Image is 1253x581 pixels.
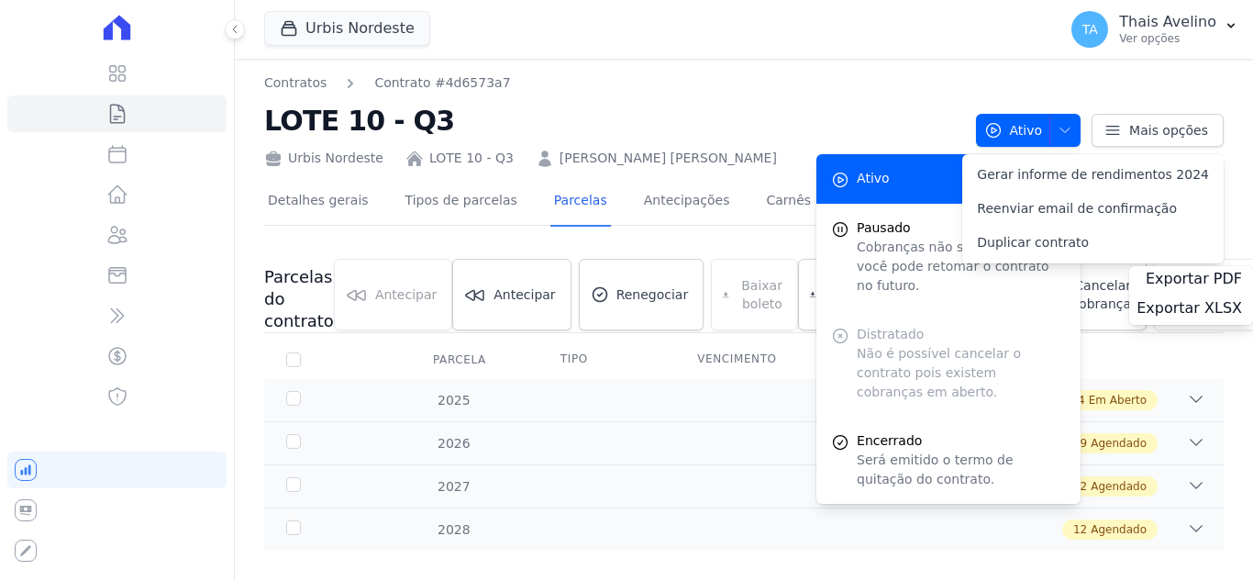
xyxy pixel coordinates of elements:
[1078,392,1085,408] span: 4
[962,158,1224,192] a: Gerar informe de rendimentos 2024
[411,341,508,378] div: Parcela
[816,417,1081,504] a: Encerrado Será emitido o termo de quitação do contrato.
[816,204,1081,310] button: Pausado Cobranças não serão geradas e você pode retomar o contrato no futuro.
[857,451,1066,489] p: Será emitido o termo de quitação do contrato.
[1129,121,1208,140] span: Mais opções
[1146,270,1242,288] span: Exportar PDF
[452,259,571,330] a: Antecipar
[560,149,777,168] a: [PERSON_NAME] [PERSON_NAME]
[264,149,383,168] div: Urbis Nordeste
[798,259,911,330] a: Baixar boleto
[762,178,815,227] a: Carnês
[1091,435,1147,452] span: Agendado
[1081,435,1088,452] span: 9
[538,341,675,379] th: Tipo
[616,285,689,304] span: Renegociar
[857,431,1066,451] span: Encerrado
[1089,392,1147,408] span: Em Aberto
[640,178,734,227] a: Antecipações
[1137,299,1246,321] a: Exportar XLSX
[675,341,812,379] th: Vencimento
[550,178,611,227] a: Parcelas
[429,149,514,168] a: LOTE 10 - Q3
[264,100,961,141] h2: LOTE 10 - Q3
[1092,114,1224,147] a: Mais opções
[1032,259,1147,330] a: Cancelar Cobrança
[1119,31,1216,46] p: Ver opções
[1057,4,1253,55] button: TA Thais Avelino Ver opções
[264,11,430,46] button: Urbis Nordeste
[962,226,1224,260] a: Duplicar contrato
[1091,521,1147,538] span: Agendado
[264,266,334,332] h3: Parcelas do contrato
[1091,478,1147,495] span: Agendado
[264,178,372,227] a: Detalhes gerais
[1137,299,1242,318] span: Exportar XLSX
[374,73,510,93] a: Contrato #4d6573a7
[857,218,1066,238] span: Pausado
[1119,13,1216,31] p: Thais Avelino
[857,169,890,188] span: Ativo
[962,192,1224,226] a: Reenviar email de confirmação
[1062,276,1131,313] span: Cancelar Cobrança
[264,73,327,93] a: Contratos
[264,73,511,93] nav: Breadcrumb
[984,114,1043,147] span: Ativo
[1146,270,1246,292] a: Exportar PDF
[1082,23,1098,36] span: TA
[1073,521,1087,538] span: 12
[579,259,704,330] a: Renegociar
[264,73,961,93] nav: Breadcrumb
[402,178,521,227] a: Tipos de parcelas
[493,285,555,304] span: Antecipar
[813,341,949,379] th: Valor
[976,114,1081,147] button: Ativo
[857,238,1066,296] p: Cobranças não serão geradas e você pode retomar o contrato no futuro.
